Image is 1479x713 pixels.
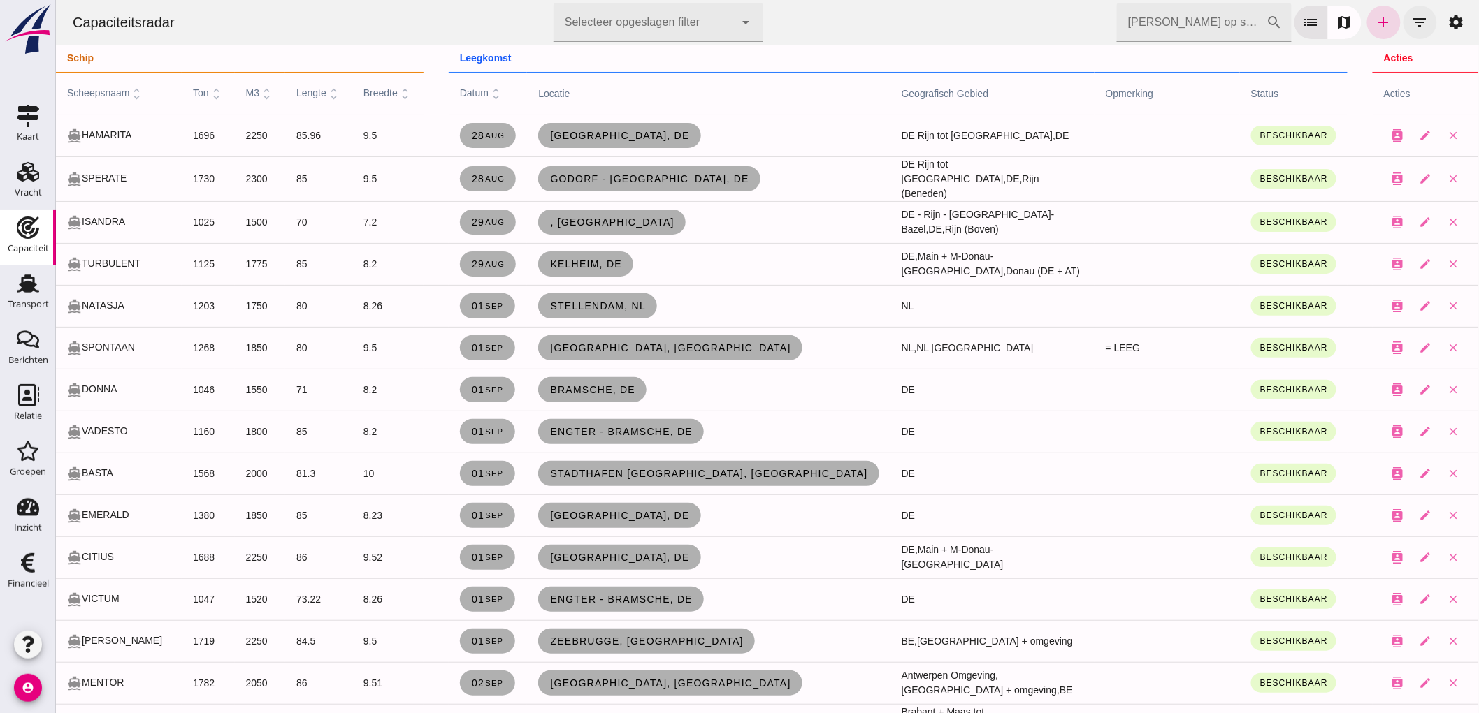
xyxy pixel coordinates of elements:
[1195,422,1280,441] button: Beschikbaar
[415,594,448,605] span: 01
[1336,509,1348,522] i: contacts
[428,385,447,394] small: sep
[682,14,699,31] i: arrow_drop_down
[482,210,630,235] a: , [GEOGRAPHIC_DATA]
[415,677,448,689] span: 02
[1195,126,1280,145] button: Beschikbaar
[1204,385,1272,395] span: Beschikbaar
[11,171,115,186] div: SPERATE
[229,453,296,494] td: 81.3
[1392,467,1404,480] i: close
[846,173,983,199] span: Rijn (Beneden)
[428,131,449,140] small: aug
[482,419,648,444] a: Engter - Bramsche, de
[1392,677,1404,689] i: close
[1336,300,1348,312] i: contacts
[14,674,42,702] i: account_circle
[179,536,229,578] td: 2250
[404,670,459,696] a: 02sep
[889,223,943,235] span: Rijn (Boven)
[835,73,1039,115] th: geografisch gebied
[1184,73,1292,115] th: status
[296,201,368,243] td: 7.2
[11,128,26,143] i: directions_boat
[8,579,49,588] div: Financieel
[126,662,179,704] td: 1782
[229,201,296,243] td: 70
[846,468,859,479] span: DE
[404,545,459,570] a: 01sep
[493,342,735,353] span: [GEOGRAPHIC_DATA], [GEOGRAPHIC_DATA]
[1204,636,1272,646] span: Beschikbaar
[179,115,229,156] td: 2250
[1364,129,1376,142] i: edit
[229,578,296,620] td: 73.22
[11,257,26,272] i: directions_boat
[415,300,448,311] span: 01
[3,3,53,55] img: logo-small.a267ee39.svg
[296,536,368,578] td: 9.52
[482,293,601,318] a: Stellendam, nl
[846,342,861,353] span: NL,
[1364,258,1376,270] i: edit
[179,285,229,327] td: 1750
[1000,130,1013,141] span: DE
[404,629,459,654] a: 01sep
[415,552,448,563] span: 01
[493,300,590,311] span: Stellendam, nl
[10,467,46,476] div: Groepen
[1204,343,1272,353] span: Beschikbaar
[404,123,461,148] a: 28aug
[1392,551,1404,564] i: close
[1392,258,1404,270] i: close
[11,508,26,523] i: directions_boat
[393,45,1292,73] th: leegkomst
[1204,469,1272,478] span: Beschikbaar
[861,635,1016,647] span: [GEOGRAPHIC_DATA] + omgeving
[1392,509,1404,522] i: close
[846,251,951,277] span: Main + M-Donau-[GEOGRAPHIC_DATA],
[404,587,459,612] a: 01sep
[1336,635,1348,647] i: contacts
[14,523,42,532] div: Inzicht
[493,130,633,141] span: [GEOGRAPHIC_DATA], de
[296,369,368,411] td: 8.2
[296,578,368,620] td: 8.26
[846,544,862,555] span: DE,
[126,494,179,536] td: 1380
[482,335,746,360] a: [GEOGRAPHIC_DATA], [GEOGRAPHIC_DATA]
[229,411,296,453] td: 85
[179,243,229,285] td: 1775
[1204,594,1272,604] span: Beschikbaar
[229,494,296,536] td: 85
[1195,673,1280,693] button: Beschikbaar
[428,260,449,268] small: aug
[190,87,218,98] span: m3
[1195,169,1280,189] button: Beschikbaar
[1392,172,1404,185] i: close
[1336,551,1348,564] i: contacts
[8,300,49,309] div: Transport
[11,425,26,439] i: directions_boat
[1392,14,1409,31] i: settings
[296,620,368,662] td: 9.5
[229,620,296,662] td: 84.5
[296,327,368,369] td: 9.5
[137,87,168,98] span: ton
[428,427,447,436] small: sep
[126,115,179,156] td: 1696
[428,637,447,645] small: sep
[482,503,644,528] a: [GEOGRAPHIC_DATA], de
[229,285,296,327] td: 80
[126,411,179,453] td: 1160
[1364,425,1376,438] i: edit
[415,384,448,395] span: 01
[11,466,26,481] i: directions_boat
[482,545,644,570] a: [GEOGRAPHIC_DATA], de
[846,635,862,647] span: BE,
[1204,427,1272,436] span: Beschikbaar
[493,384,579,395] span: Bramsche, de
[229,536,296,578] td: 86
[1392,129,1404,142] i: close
[179,369,229,411] td: 1550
